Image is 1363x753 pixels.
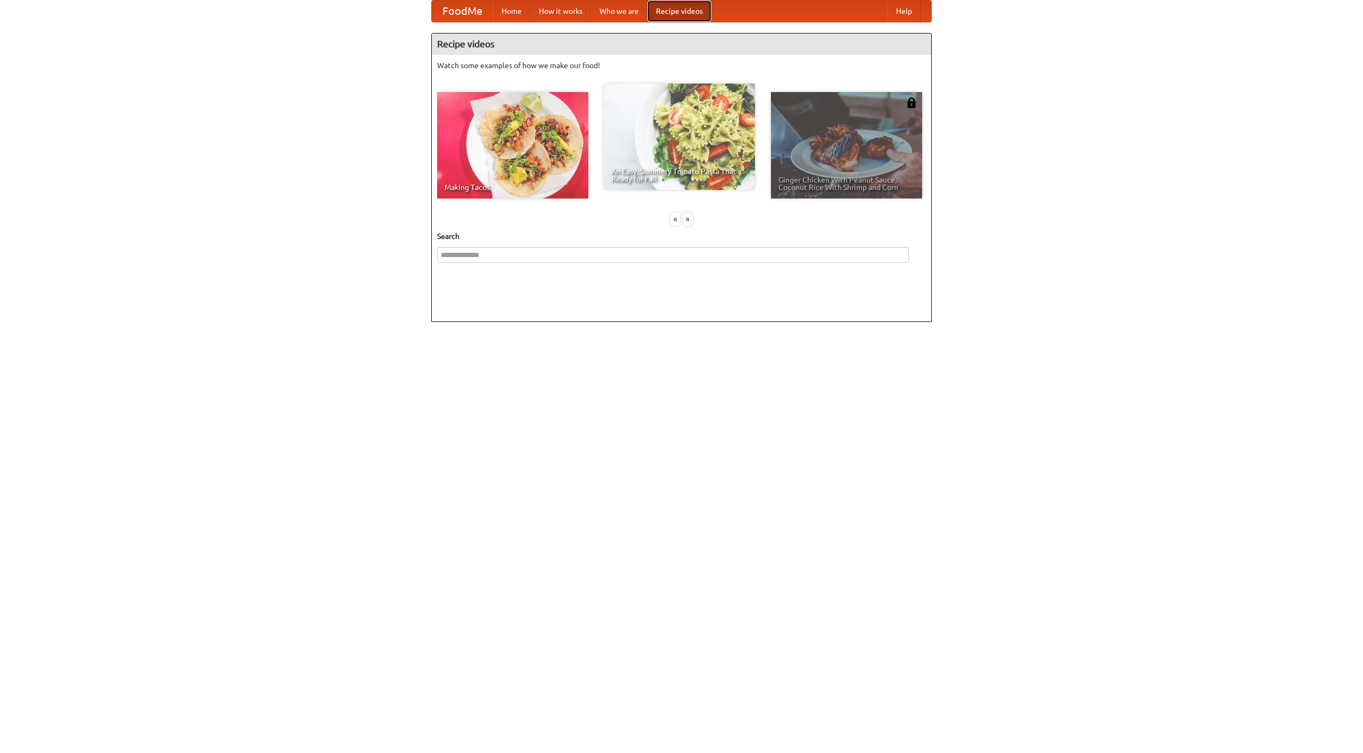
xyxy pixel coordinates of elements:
a: Recipe videos [647,1,711,22]
a: An Easy, Summery Tomato Pasta That's Ready for Fall [604,84,755,190]
div: » [683,212,693,226]
span: An Easy, Summery Tomato Pasta That's Ready for Fall [611,168,748,183]
span: Making Tacos [445,184,581,191]
h4: Recipe videos [432,34,931,55]
a: Making Tacos [437,92,588,198]
img: 483408.png [906,97,917,108]
a: Who we are [591,1,647,22]
a: How it works [530,1,591,22]
a: Home [493,1,530,22]
a: Help [888,1,921,22]
a: FoodMe [432,1,493,22]
div: « [670,212,680,226]
p: Watch some examples of how we make our food! [437,60,926,71]
h5: Search [437,231,926,242]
